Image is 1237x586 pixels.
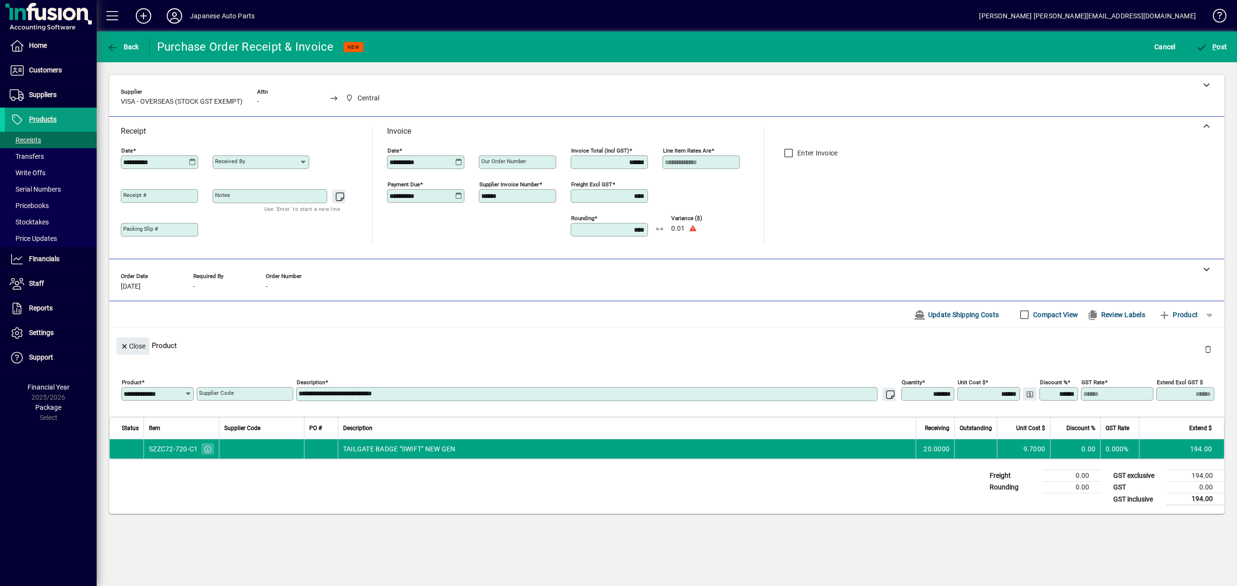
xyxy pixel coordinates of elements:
span: - [266,283,268,291]
a: Reports [5,296,97,321]
span: VISA - OVERSEAS (STOCK GST EXEMPT) [121,98,243,106]
mat-label: Payment due [388,181,420,188]
mat-label: Supplier Code [199,390,234,396]
button: Delete [1196,337,1220,361]
button: Back [104,38,142,56]
mat-label: Packing Slip # [123,225,158,232]
span: Review Labels [1087,307,1145,322]
span: Reports [29,304,53,312]
mat-label: Quantity [902,379,922,386]
span: Close [120,338,145,354]
span: [DATE] [121,283,141,291]
mat-label: Received by [215,158,245,165]
span: Update Shipping Costs [914,307,999,322]
button: Update Shipping Costs [910,306,1003,323]
div: SZZC72-720-C1 [149,444,198,454]
span: Write Offs [10,169,45,177]
span: Serial Numbers [10,185,61,193]
a: Serial Numbers [5,181,97,197]
span: Central [358,93,379,103]
app-page-header-button: Delete [1196,345,1220,353]
td: GST [1108,482,1166,493]
a: Support [5,346,97,370]
button: Cancel [1152,38,1178,56]
mat-label: Description [297,379,325,386]
span: Settings [29,329,54,336]
a: Write Offs [5,165,97,181]
td: GST exclusive [1108,470,1166,482]
div: Japanese Auto Parts [190,8,255,24]
td: Rounding [985,482,1043,493]
span: Outstanding [960,423,992,433]
mat-label: Line item rates are [663,147,711,154]
span: Financial Year [28,383,70,391]
mat-label: Notes [215,192,230,198]
a: Home [5,34,97,58]
span: Back [107,43,139,51]
span: 9.7000 [1023,444,1046,454]
td: 194.00 [1166,493,1224,505]
span: - [257,98,259,106]
a: Settings [5,321,97,345]
span: Status [122,423,139,433]
span: Stocktakes [10,218,49,226]
a: Receipts [5,132,97,148]
mat-label: Date [388,147,399,154]
app-page-header-button: Back [97,38,150,56]
a: Staff [5,272,97,296]
button: Change Price Levels [1023,387,1036,401]
mat-label: Rounding [571,215,594,222]
span: PO # [309,423,322,433]
span: Discount % [1066,423,1095,433]
a: Transfers [5,148,97,165]
span: 0.01 [671,225,685,233]
a: Stocktakes [5,214,97,230]
mat-label: Date [121,147,133,154]
label: Compact View [1031,310,1078,320]
td: 194.00 [1139,439,1224,459]
app-page-header-button: Close [114,341,152,350]
button: Product [1154,306,1203,323]
mat-label: Receipt # [123,192,146,198]
td: 194.00 [1166,470,1224,482]
mat-label: GST rate [1081,379,1105,386]
span: ost [1196,43,1227,51]
span: Central [343,92,384,104]
span: GST Rate [1106,423,1129,433]
td: 0.00 [1043,470,1101,482]
td: 0.000% [1100,439,1139,459]
span: 20.0000 [923,444,949,454]
td: 0.00 [1050,439,1100,459]
span: Variance ($) [671,215,729,222]
span: Home [29,42,47,49]
mat-label: Our order number [481,158,526,165]
td: GST inclusive [1108,493,1166,505]
td: TAILGATE BADGE "SWIFT" NEW GEN [338,439,916,459]
span: Package [35,404,61,411]
mat-label: Unit Cost $ [958,379,985,386]
span: Product [1159,307,1198,322]
span: Unit Cost $ [1016,423,1045,433]
mat-label: Freight excl GST [571,181,612,188]
span: Extend $ [1189,423,1212,433]
div: Product [109,328,1224,363]
span: Price Updates [10,235,57,242]
mat-label: Discount % [1040,379,1067,386]
span: Customers [29,66,62,74]
label: Enter Invoice [795,148,837,158]
span: Pricebooks [10,202,49,209]
button: Review Labels [1083,306,1149,323]
td: Freight [985,470,1043,482]
span: Support [29,353,53,361]
td: 0.00 [1043,482,1101,493]
button: Post [1194,38,1230,56]
span: Receiving [925,423,949,433]
span: Cancel [1154,39,1176,55]
span: Financials [29,255,59,263]
span: NEW [347,44,360,50]
mat-label: Product [122,379,142,386]
span: - [193,283,195,291]
mat-label: Invoice Total (incl GST) [571,147,629,154]
span: Description [343,423,373,433]
a: Knowledge Base [1206,2,1225,33]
